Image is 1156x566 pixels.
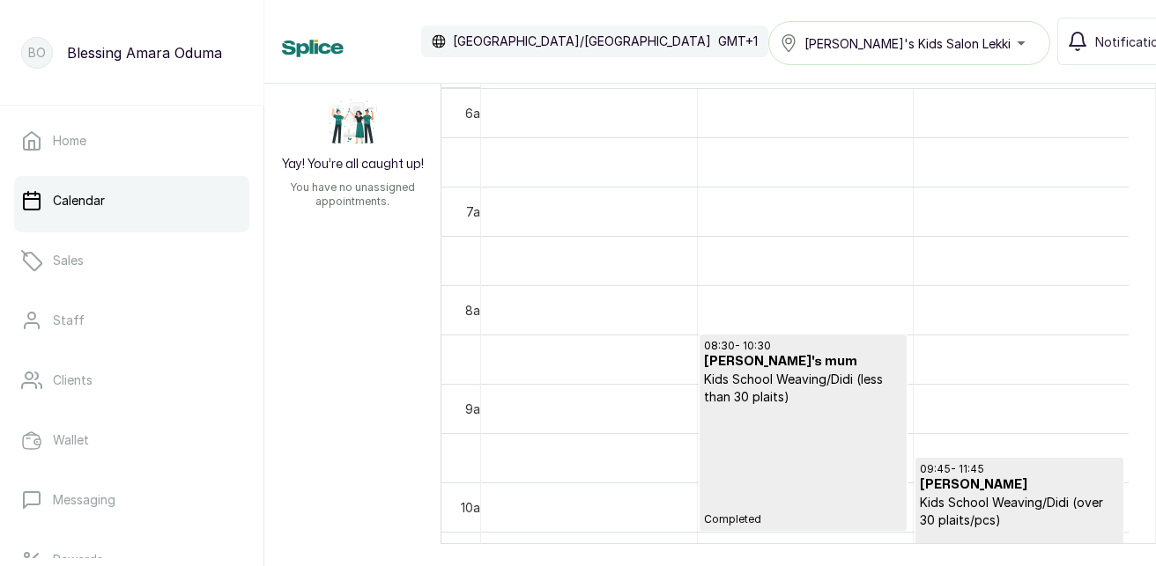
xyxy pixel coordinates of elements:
[53,371,93,389] p: Clients
[920,462,1119,476] p: 09:45 - 11:45
[704,371,903,406] p: Kids School Weaving/Didi (less than 30 plaits)
[718,33,758,50] p: GMT+1
[804,34,1011,53] span: [PERSON_NAME]'s Kids Salon Lekki
[453,33,711,50] p: [GEOGRAPHIC_DATA]/[GEOGRAPHIC_DATA]
[53,132,86,150] p: Home
[53,431,89,449] p: Wallet
[14,415,249,465] a: Wallet
[28,44,46,62] p: BO
[53,491,115,509] p: Messaging
[14,296,249,345] a: Staff
[920,494,1119,529] p: Kids School Weaving/Didi (over 30 plaits/pcs)
[768,21,1050,65] button: [PERSON_NAME]'s Kids Salon Lekki
[14,236,249,285] a: Sales
[462,301,493,320] div: 8am
[67,42,222,63] p: Blessing Amara Oduma
[462,104,493,122] div: 6am
[14,475,249,525] a: Messaging
[14,356,249,405] a: Clients
[463,202,493,221] div: 7am
[462,400,493,418] div: 9am
[704,406,903,526] p: Completed
[704,353,903,371] h3: [PERSON_NAME]'s mum
[53,312,85,329] p: Staff
[275,180,430,209] p: You have no unassigned appointments.
[53,192,105,209] p: Calendar
[14,116,249,165] a: Home
[282,156,424,173] h2: Yay! You’re all caught up!
[704,339,903,353] p: 08:30 - 10:30
[457,498,493,517] div: 10am
[920,476,1119,494] h3: [PERSON_NAME]
[14,176,249,225] a: Calendar
[53,252,84,269] p: Sales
